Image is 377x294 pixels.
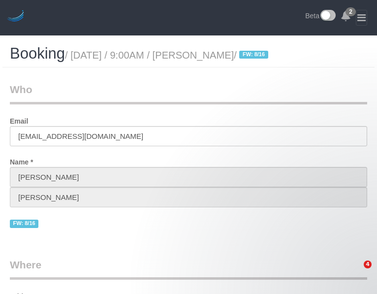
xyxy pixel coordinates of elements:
[239,51,268,59] span: FW: 8/16
[2,154,40,167] label: Name *
[305,10,336,23] a: Beta
[10,82,367,104] legend: Who
[234,50,271,61] span: /
[65,50,271,61] small: / [DATE] / 9:00AM / [PERSON_NAME]
[10,187,367,207] input: Last Name
[319,10,336,23] img: New interface
[341,10,351,25] a: 2
[10,126,367,146] input: Email
[2,113,35,126] label: Email
[10,45,65,62] span: Booking
[6,10,26,24] img: Automaid Logo
[346,7,356,16] span: 2
[10,220,38,228] span: FW: 8/16
[10,258,367,280] legend: Where
[364,261,372,268] span: 4
[344,261,367,284] iframe: Intercom live chat
[10,167,367,187] input: First Name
